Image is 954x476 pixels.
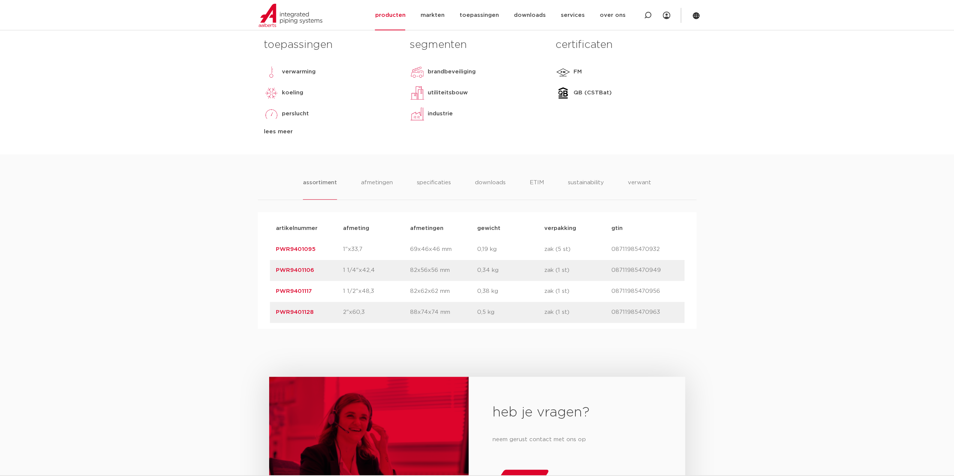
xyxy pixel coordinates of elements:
[276,267,314,273] a: PWR9401106
[428,109,453,118] p: industrie
[568,178,604,200] li: sustainability
[628,178,651,200] li: verwant
[264,64,279,79] img: verwarming
[276,224,343,233] p: artikelnummer
[493,434,661,446] p: neem gerust contact met ons op
[417,178,451,200] li: specificaties
[410,266,477,275] p: 82x56x56 mm
[410,85,425,100] img: utiliteitsbouw
[611,245,678,254] p: 08711985470932
[410,224,477,233] p: afmetingen
[410,287,477,296] p: 82x62x62 mm
[343,287,410,296] p: 1 1/2"x48,3
[477,287,544,296] p: 0,38 kg
[410,64,425,79] img: brandbeveiliging
[282,109,309,118] p: perslucht
[361,178,393,200] li: afmetingen
[574,88,612,97] p: QB (CSTBat)
[475,178,506,200] li: downloads
[282,88,303,97] p: koeling
[611,266,678,275] p: 08711985470949
[477,224,544,233] p: gewicht
[477,266,544,275] p: 0,34 kg
[611,287,678,296] p: 08711985470956
[556,37,690,52] h3: certificaten
[410,308,477,317] p: 88x74x74 mm
[556,64,571,79] img: FM
[264,37,398,52] h3: toepassingen
[530,178,544,200] li: ETIM
[544,224,611,233] p: verpakking
[611,308,678,317] p: 08711985470963
[276,309,314,315] a: PWR9401128
[477,245,544,254] p: 0,19 kg
[410,37,544,52] h3: segmenten
[264,127,398,136] div: lees meer
[410,245,477,254] p: 69x46x46 mm
[276,288,312,294] a: PWR9401117
[343,245,410,254] p: 1"x33,7
[544,287,611,296] p: zak (1 st)
[556,85,571,100] img: QB (CSTBat)
[343,266,410,275] p: 1 1/4"x42,4
[544,308,611,317] p: zak (1 st)
[493,404,661,422] h2: heb je vragen?
[544,266,611,275] p: zak (1 st)
[611,224,678,233] p: gtin
[544,245,611,254] p: zak (5 st)
[428,88,468,97] p: utiliteitsbouw
[574,67,582,76] p: FM
[303,178,337,200] li: assortiment
[264,106,279,121] img: perslucht
[282,67,316,76] p: verwarming
[477,308,544,317] p: 0,5 kg
[276,246,316,252] a: PWR9401095
[428,67,476,76] p: brandbeveiliging
[343,224,410,233] p: afmeting
[343,308,410,317] p: 2"x60,3
[410,106,425,121] img: industrie
[264,85,279,100] img: koeling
